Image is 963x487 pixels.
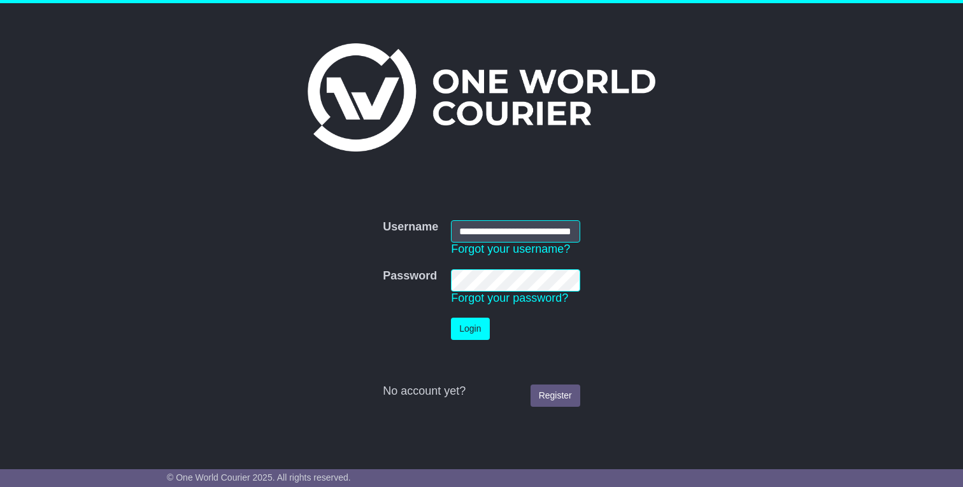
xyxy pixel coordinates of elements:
[531,385,580,407] a: Register
[383,220,438,234] label: Username
[383,269,437,283] label: Password
[167,472,351,483] span: © One World Courier 2025. All rights reserved.
[451,318,489,340] button: Login
[451,292,568,304] a: Forgot your password?
[451,243,570,255] a: Forgot your username?
[383,385,580,399] div: No account yet?
[308,43,655,152] img: One World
